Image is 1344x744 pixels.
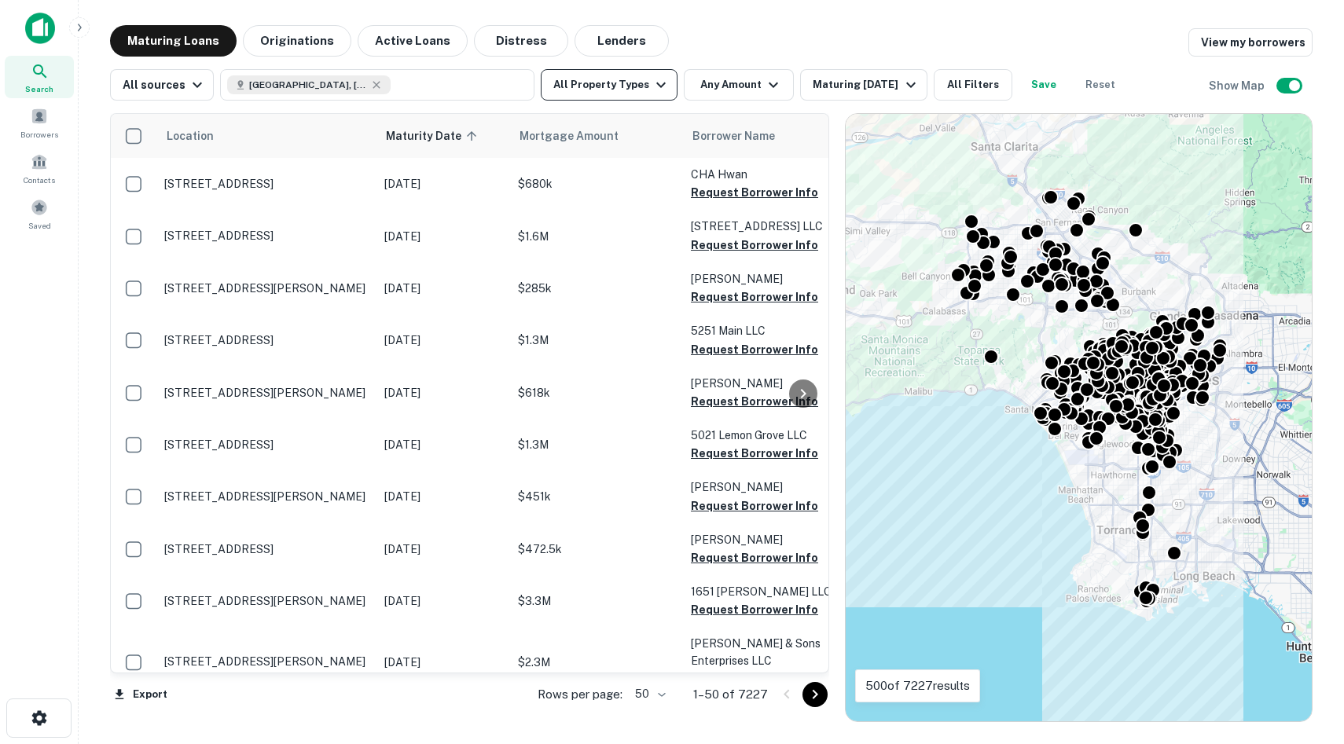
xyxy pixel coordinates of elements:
[800,69,927,101] button: Maturing [DATE]
[110,69,214,101] button: All sources
[384,332,502,349] p: [DATE]
[691,288,818,306] button: Request Borrower Info
[164,333,369,347] p: [STREET_ADDRESS]
[20,128,58,141] span: Borrowers
[518,175,675,192] p: $680k
[518,280,675,297] p: $285k
[683,114,856,158] th: Borrower Name
[575,25,669,57] button: Lenders
[846,114,1312,721] div: 0 0
[518,332,675,349] p: $1.3M
[691,600,818,619] button: Request Borrower Info
[376,114,510,158] th: Maturity Date
[28,219,51,232] span: Saved
[691,444,818,463] button: Request Borrower Info
[25,13,55,44] img: capitalize-icon.png
[691,322,848,339] p: 5251 Main LLC
[386,126,482,145] span: Maturity Date
[1188,28,1313,57] a: View my borrowers
[691,548,818,567] button: Request Borrower Info
[166,126,214,145] span: Location
[691,183,818,202] button: Request Borrower Info
[813,75,920,94] div: Maturing [DATE]
[164,594,369,608] p: [STREET_ADDRESS][PERSON_NAME]
[691,375,848,392] p: [PERSON_NAME]
[164,229,369,243] p: [STREET_ADDRESS]
[164,542,369,556] p: [STREET_ADDRESS]
[691,218,848,235] p: [STREET_ADDRESS] LLC
[164,654,369,669] p: [STREET_ADDRESS][PERSON_NAME]
[25,82,53,95] span: Search
[384,654,502,671] p: [DATE]
[691,166,848,183] p: CHA Hwan
[510,114,683,158] th: Mortgage Amount
[164,386,369,400] p: [STREET_ADDRESS][PERSON_NAME]
[110,683,171,706] button: Export
[164,438,369,452] p: [STREET_ADDRESS]
[384,436,502,453] p: [DATE]
[691,392,818,411] button: Request Borrower Info
[110,25,237,57] button: Maturing Loans
[384,175,502,192] p: [DATE]
[384,280,502,297] p: [DATE]
[518,488,675,505] p: $451k
[1019,69,1069,101] button: Save your search to get updates of matches that match your search criteria.
[518,436,675,453] p: $1.3M
[358,25,468,57] button: Active Loans
[691,635,848,669] p: [PERSON_NAME] & Sons Enterprises LLC
[164,281,369,295] p: [STREET_ADDRESS][PERSON_NAME]
[691,478,848,496] p: [PERSON_NAME]
[538,685,622,704] p: Rows per page:
[691,427,848,444] p: 5021 Lemon Grove LLC
[1075,69,1126,101] button: Reset
[520,126,639,145] span: Mortgage Amount
[865,676,970,695] p: 500 of 7227 results
[692,126,775,145] span: Borrower Name
[1209,77,1267,94] h6: Show Map
[541,69,678,101] button: All Property Types
[518,228,675,245] p: $1.6M
[518,384,675,401] p: $618k
[691,236,818,255] button: Request Borrower Info
[156,114,376,158] th: Location
[5,147,74,189] a: Contacts
[5,101,74,144] a: Borrowers
[220,69,534,101] button: [GEOGRAPHIC_DATA], [GEOGRAPHIC_DATA], [GEOGRAPHIC_DATA]
[243,25,351,57] button: Originations
[5,192,74,235] a: Saved
[691,340,818,359] button: Request Borrower Info
[24,174,55,186] span: Contacts
[693,685,768,704] p: 1–50 of 7227
[164,489,369,504] p: [STREET_ADDRESS][PERSON_NAME]
[518,541,675,558] p: $472.5k
[384,541,502,558] p: [DATE]
[684,69,794,101] button: Any Amount
[802,682,828,707] button: Go to next page
[691,670,818,689] button: Request Borrower Info
[518,654,675,671] p: $2.3M
[934,69,1012,101] button: All Filters
[384,384,502,401] p: [DATE]
[1265,568,1344,643] iframe: Chat Widget
[518,592,675,610] p: $3.3M
[384,228,502,245] p: [DATE]
[384,592,502,610] p: [DATE]
[691,270,848,288] p: [PERSON_NAME]
[164,177,369,191] p: [STREET_ADDRESS]
[691,583,848,600] p: 1651 [PERSON_NAME] LLC
[249,78,367,92] span: [GEOGRAPHIC_DATA], [GEOGRAPHIC_DATA], [GEOGRAPHIC_DATA]
[691,497,818,515] button: Request Borrower Info
[691,531,848,548] p: [PERSON_NAME]
[123,75,207,94] div: All sources
[474,25,568,57] button: Distress
[5,56,74,98] a: Search
[629,683,668,706] div: 50
[384,488,502,505] p: [DATE]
